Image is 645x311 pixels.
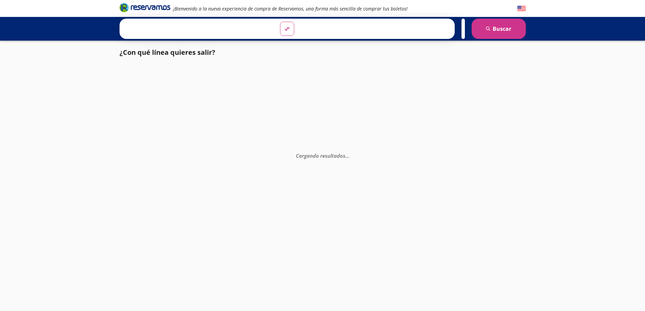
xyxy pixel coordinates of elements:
[120,2,170,15] a: Brand Logo
[345,152,347,159] span: .
[296,152,349,159] em: Cargando resultados
[472,19,526,39] button: Buscar
[517,4,526,13] button: English
[347,152,348,159] span: .
[120,47,215,58] p: ¿Con qué línea quieres salir?
[348,152,349,159] span: .
[173,5,408,12] em: ¡Bienvenido a la nueva experiencia de compra de Reservamos, una forma más sencilla de comprar tus...
[120,2,170,13] i: Brand Logo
